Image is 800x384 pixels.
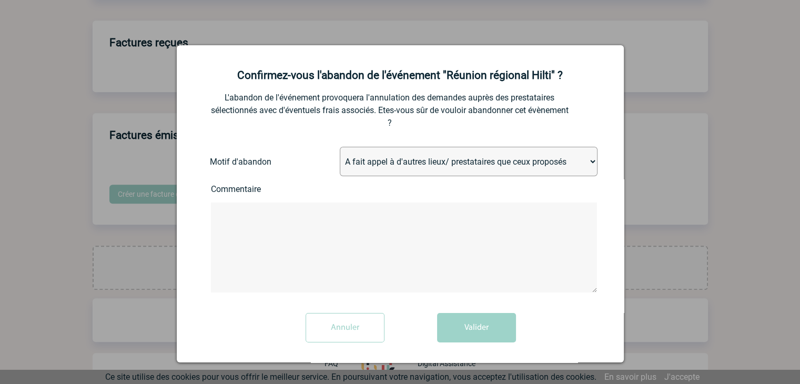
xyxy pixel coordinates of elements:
p: L'abandon de l'événement provoquera l'annulation des demandes auprès des prestataires sélectionné... [211,92,569,129]
label: Commentaire [211,184,295,194]
label: Motif d'abandon [210,157,291,167]
input: Annuler [306,313,384,342]
button: Valider [437,313,516,342]
h2: Confirmez-vous l'abandon de l'événement "Réunion régional Hilti" ? [190,69,611,82]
